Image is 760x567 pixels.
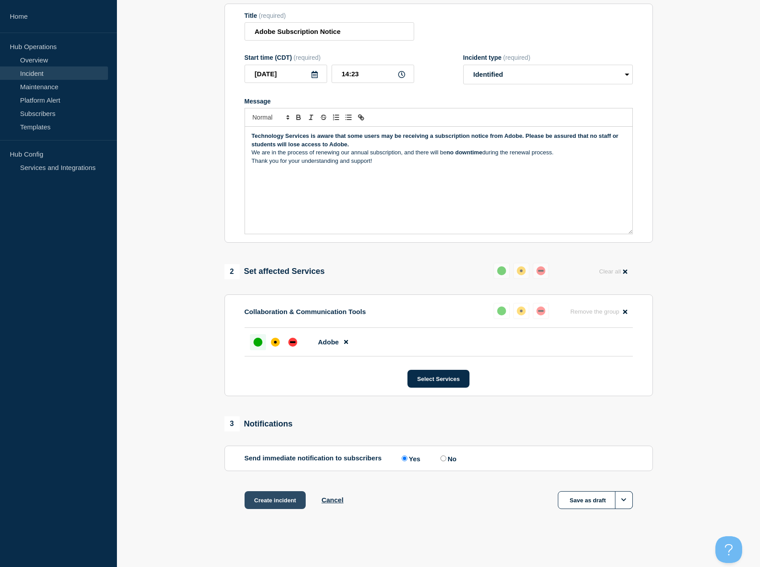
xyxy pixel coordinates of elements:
button: Toggle italic text [305,112,317,123]
div: Send immediate notification to subscribers [245,454,633,463]
div: up [253,338,262,347]
div: affected [517,266,526,275]
input: Yes [402,455,407,461]
span: 2 [224,264,240,279]
div: Message [245,127,632,234]
span: Adobe [318,338,339,346]
p: We are in the process of renewing our annual subscription, and there will be during the renewal p... [252,149,626,157]
button: Toggle strikethrough text [317,112,330,123]
button: Toggle ordered list [330,112,342,123]
button: down [533,263,549,279]
span: (required) [503,54,531,61]
span: 3 [224,416,240,431]
p: Send immediate notification to subscribers [245,454,382,463]
button: Toggle bold text [292,112,305,123]
strong: no downtime [446,149,482,156]
button: affected [513,303,529,319]
div: up [497,306,506,315]
strong: Technology Services is aware that some users may be receiving a subscription notice from Adobe. P... [252,132,620,147]
input: YYYY-MM-DD [245,65,327,83]
button: Create incident [245,491,306,509]
div: down [536,266,545,275]
button: Toggle bulleted list [342,112,355,123]
button: Toggle link [355,112,367,123]
span: Remove the group [570,308,619,315]
div: Notifications [224,416,293,431]
button: affected [513,263,529,279]
button: Save as draft [558,491,633,509]
button: up [494,303,510,319]
button: Cancel [321,496,343,504]
span: (required) [294,54,321,61]
p: Thank you for your understanding and support! [252,157,626,165]
button: Clear all [594,263,632,280]
div: Title [245,12,414,19]
span: Font size [249,112,292,123]
div: up [497,266,506,275]
p: Collaboration & Communication Tools [245,308,366,315]
button: up [494,263,510,279]
div: Incident type [463,54,633,61]
div: affected [517,306,526,315]
select: Incident type [463,65,633,84]
span: (required) [259,12,286,19]
label: Yes [399,454,420,463]
button: down [533,303,549,319]
input: Title [245,22,414,41]
input: No [440,455,446,461]
div: Start time (CDT) [245,54,414,61]
div: Set affected Services [224,264,325,279]
input: HH:MM [332,65,414,83]
div: Message [245,98,633,105]
button: Options [615,491,633,509]
div: down [536,306,545,315]
button: Select Services [407,370,469,388]
button: Remove the group [565,303,633,320]
iframe: Help Scout Beacon - Open [715,536,742,563]
label: No [438,454,457,463]
div: affected [271,338,280,347]
div: down [288,338,297,347]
